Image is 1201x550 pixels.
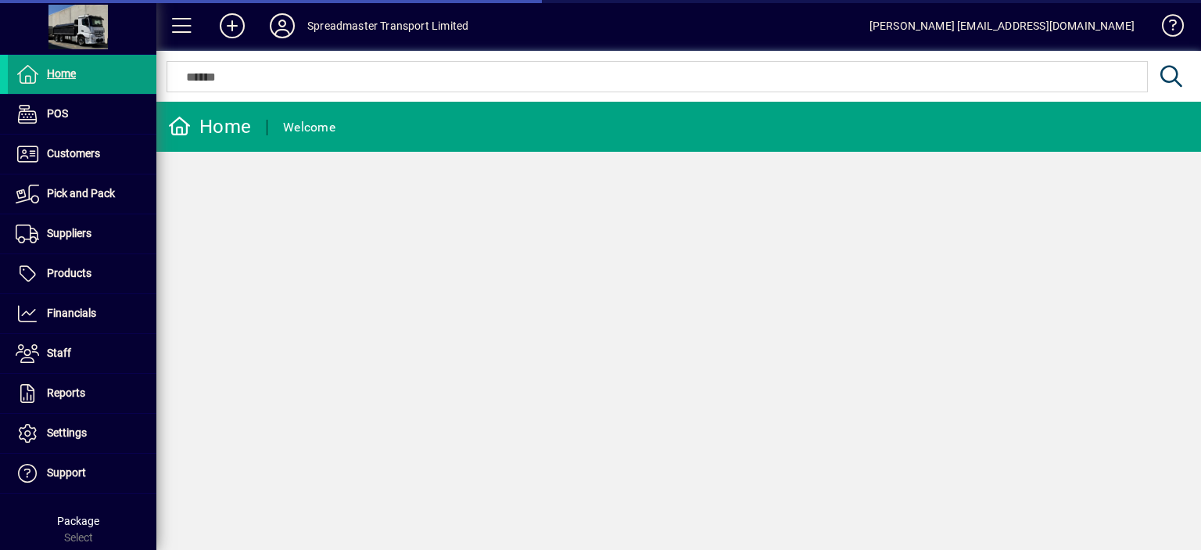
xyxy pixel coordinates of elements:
[47,307,96,319] span: Financials
[8,374,156,413] a: Reports
[47,386,85,399] span: Reports
[8,334,156,373] a: Staff
[8,294,156,333] a: Financials
[8,135,156,174] a: Customers
[869,13,1135,38] div: [PERSON_NAME] [EMAIL_ADDRESS][DOMAIN_NAME]
[47,347,71,359] span: Staff
[8,214,156,253] a: Suppliers
[8,414,156,453] a: Settings
[8,254,156,293] a: Products
[257,12,307,40] button: Profile
[8,174,156,214] a: Pick and Pack
[47,466,86,479] span: Support
[1150,3,1181,54] a: Knowledge Base
[8,95,156,134] a: POS
[47,107,68,120] span: POS
[47,227,91,239] span: Suppliers
[57,515,99,527] span: Package
[307,13,468,38] div: Spreadmaster Transport Limited
[47,267,91,279] span: Products
[168,114,251,139] div: Home
[47,426,87,439] span: Settings
[47,187,115,200] span: Pick and Pack
[207,12,257,40] button: Add
[8,454,156,493] a: Support
[283,115,335,140] div: Welcome
[47,147,100,160] span: Customers
[47,67,76,80] span: Home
